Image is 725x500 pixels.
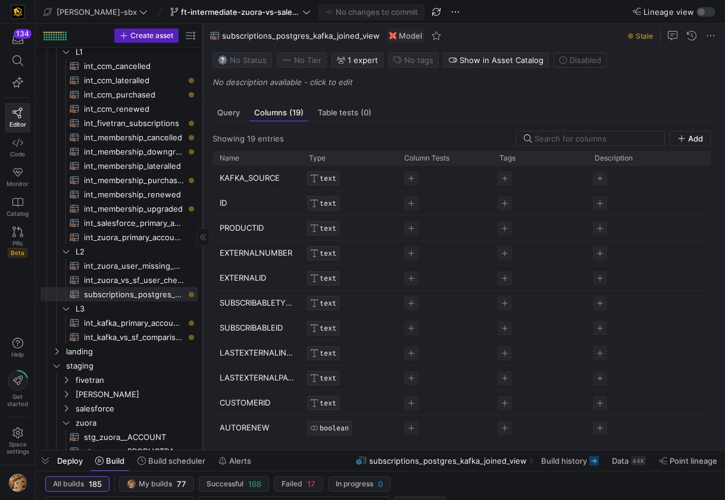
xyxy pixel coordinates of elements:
[654,451,723,471] button: Point lineage
[84,216,184,230] span: int_salesforce_primary_account​​​​​​​​​​
[220,416,295,439] p: AUTORENEW
[5,103,30,133] a: Editor
[5,2,30,22] a: https://storage.googleapis.com/y42-prod-data-exchange/images/uAsz27BndGEK0hZWDFeOjoxA7jCwgK9jE472...
[320,249,336,257] span: TEXT
[388,52,439,68] button: No tags
[5,422,30,460] a: Spacesettings
[282,55,292,65] img: No tier
[399,31,422,40] span: Model
[289,109,304,117] span: (19)
[8,473,27,492] img: https://storage.googleapis.com/y42-prod-data-exchange/images/1Nvl5cecG3s9yuu18pSpZlzl4PBNfpIlp06V...
[40,259,198,273] a: int_zuora_user_missing_check​​​​​​​​​​
[212,266,707,291] div: Press SPACE to select this row.
[40,130,198,144] a: int_membership_cancelled​​​​​​​​​​
[40,387,198,401] div: Press SPACE to select this row.
[404,55,433,65] span: No tags
[361,109,371,117] span: (0)
[84,117,184,130] span: int_fivetran_subscriptions​​​​​​​​​​
[320,424,349,432] span: BOOLEAN
[536,451,604,471] button: Build history
[5,222,30,262] a: PRsBeta
[40,330,198,344] div: Press SPACE to select this row.
[76,416,196,430] span: zuora
[40,330,198,344] a: int_kafka_vs_sf_comparison​​​​​​​​​​
[40,59,198,73] a: int_ccm_cancelled​​​​​​​​​​
[40,144,198,159] a: int_membership_downgraded​​​​​​​​​​
[631,456,646,466] div: 44K
[309,154,326,162] span: Type
[40,259,198,273] div: Press SPACE to select this row.
[84,231,184,244] span: int_zuora_primary_accounts​​​​​​​​​​
[212,52,272,68] button: No statusNo Status
[40,301,198,316] div: Press SPACE to select this row.
[212,77,720,87] p: No description available - click to edit
[460,55,543,65] span: Show in Asset Catalog
[320,174,336,183] span: TEXT
[688,134,703,143] span: Add
[84,202,184,216] span: int_membership_upgraded​​​​​​​​​​
[320,199,336,207] span: TEXT
[212,134,284,143] div: Showing 19 entries
[348,55,378,65] span: 1 expert
[40,444,198,458] a: stg_zuora__PRODUCTRATEPLAN​​​​​​​​​​
[328,476,390,492] button: In progress0
[132,451,211,471] button: Build scheduler
[40,359,198,373] div: Press SPACE to select this row.
[212,416,707,441] div: Press SPACE to select this row.
[7,210,29,217] span: Catalog
[7,180,29,187] span: Monitor
[40,202,198,216] a: int_membership_upgraded​​​​​​​​​​
[207,480,243,488] span: Successful
[248,479,261,489] span: 168
[84,331,184,344] span: int_kafka_vs_sf_comparison​​​​​​​​​​
[40,130,198,144] div: Press SPACE to select this row.
[40,230,198,244] div: Press SPACE to select this row.
[40,430,198,444] a: stg_zuora__ACCOUNT​​​​​​​​​​
[177,479,186,489] span: 77
[212,191,707,216] div: Press SPACE to select this row.
[57,456,83,466] span: Deploy
[229,456,251,466] span: Alerts
[443,52,549,68] button: Show in Asset Catalog
[404,154,449,162] span: Column Tests
[535,134,657,143] input: Search for columns
[336,480,373,488] span: In progress
[218,55,227,65] img: No status
[378,479,383,489] span: 0
[217,109,240,117] span: Query
[40,87,198,102] div: Press SPACE to select this row.
[12,240,23,247] span: PRs
[220,191,295,215] p: ID
[66,345,196,359] span: landing
[218,55,267,65] span: No Status
[40,444,198,458] div: Press SPACE to select this row.
[320,399,336,407] span: TEXT
[84,159,184,173] span: int_membership_lateralled​​​​​​​​​​
[53,480,84,488] span: All builds
[220,391,295,414] p: CUSTOMERID
[90,451,130,471] button: Build
[220,316,295,339] p: SUBSCRIBABLEID
[40,430,198,444] div: Press SPACE to select this row.
[5,332,30,363] button: Help
[220,216,295,240] p: PRODUCTID
[320,349,336,357] span: TEXT
[114,29,179,43] button: Create asset
[369,456,527,466] span: subscriptions_postgres_kafka_joined_view
[76,302,196,316] span: L3
[607,451,651,471] button: Data44K
[12,6,24,18] img: https://storage.googleapis.com/y42-prod-data-exchange/images/uAsz27BndGEK0hZWDFeOjoxA7jCwgK9jE472...
[10,351,25,358] span: Help
[84,316,184,330] span: int_kafka_primary_accounts​​​​​​​​​​
[40,116,198,130] div: Press SPACE to select this row.
[389,32,396,39] img: undefined
[212,316,707,341] div: Press SPACE to select this row.
[40,202,198,216] div: Press SPACE to select this row.
[40,287,198,301] a: subscriptions_postgres_kafka_joined_view​​​​​​​​​​
[139,480,172,488] span: My builds
[5,29,30,50] button: 134
[499,154,515,162] span: Tags
[277,52,327,68] button: No tierNo Tier
[14,29,32,39] div: 134
[318,109,371,117] span: Table tests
